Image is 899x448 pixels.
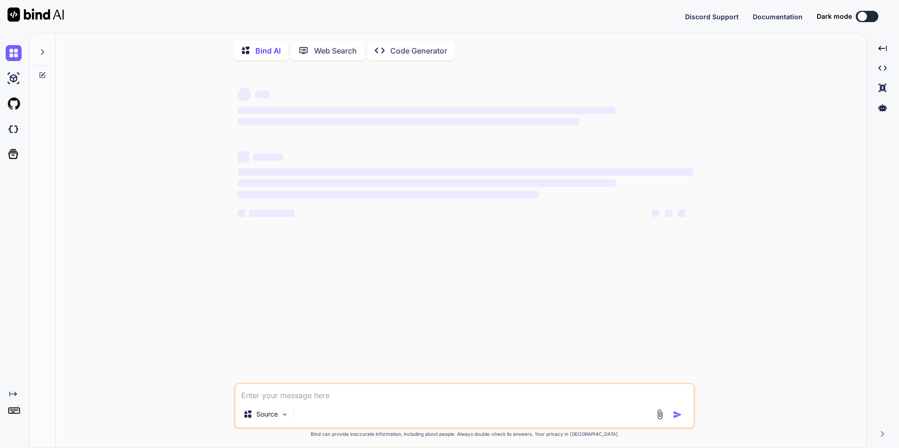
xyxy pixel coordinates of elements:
img: githubLight [6,96,22,112]
span: ‌ [652,209,659,217]
img: darkCloudIdeIcon [6,121,22,137]
span: Documentation [753,13,803,21]
span: ‌ [238,209,245,217]
span: ‌ [253,153,283,161]
p: Source [256,409,278,419]
span: ‌ [238,151,249,162]
button: Documentation [753,12,803,22]
span: Discord Support [685,13,739,21]
span: ‌ [255,91,270,98]
img: ai-studio [6,70,22,86]
button: Discord Support [685,12,739,22]
img: attachment [655,409,665,420]
img: Pick Models [281,410,289,418]
p: Bind AI [255,45,281,56]
span: ‌ [665,209,672,217]
span: ‌ [678,209,686,217]
span: ‌ [238,88,251,101]
img: icon [673,410,682,419]
span: ‌ [238,118,579,125]
span: ‌ [238,107,615,114]
img: Bind AI [8,8,64,22]
span: Dark mode [817,12,852,21]
span: ‌ [238,168,693,176]
p: Web Search [314,45,357,56]
span: ‌ [238,191,538,198]
img: chat [6,45,22,61]
span: ‌ [238,179,615,187]
p: Bind can provide inaccurate information, including about people. Always double-check its answers.... [234,431,695,438]
span: ‌ [249,209,294,217]
p: Code Generator [390,45,447,56]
